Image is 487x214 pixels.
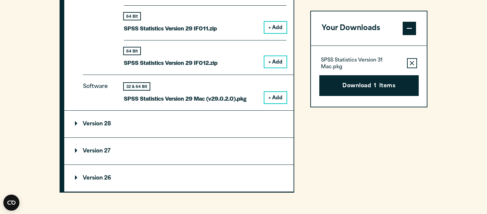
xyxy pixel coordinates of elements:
button: Open CMP widget [3,195,19,211]
button: Download1Items [319,75,419,96]
div: 64 Bit [124,13,140,20]
summary: Version 27 [64,138,294,165]
button: + Add [264,92,287,103]
p: SPSS Statistics Version 29 Mac (v29.0.2.0).pkg [124,94,247,103]
div: Your Downloads [311,45,427,107]
p: Version 26 [75,176,111,181]
p: SPSS Statistics Version 29 IF012.zip [124,58,218,68]
p: SPSS Statistics Version 29 IF011.zip [124,23,217,33]
div: 64 Bit [124,47,140,55]
p: Version 27 [75,148,110,154]
p: Version 28 [75,121,111,127]
span: 1 [374,82,376,91]
p: Software [83,82,113,98]
button: + Add [264,56,287,68]
button: + Add [264,22,287,33]
p: SPSS Statistics Version 31 Mac.pkg [321,57,402,71]
summary: Version 26 [64,165,294,192]
summary: Version 28 [64,111,294,137]
div: 32 & 64 Bit [124,83,150,90]
button: Your Downloads [311,11,427,45]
